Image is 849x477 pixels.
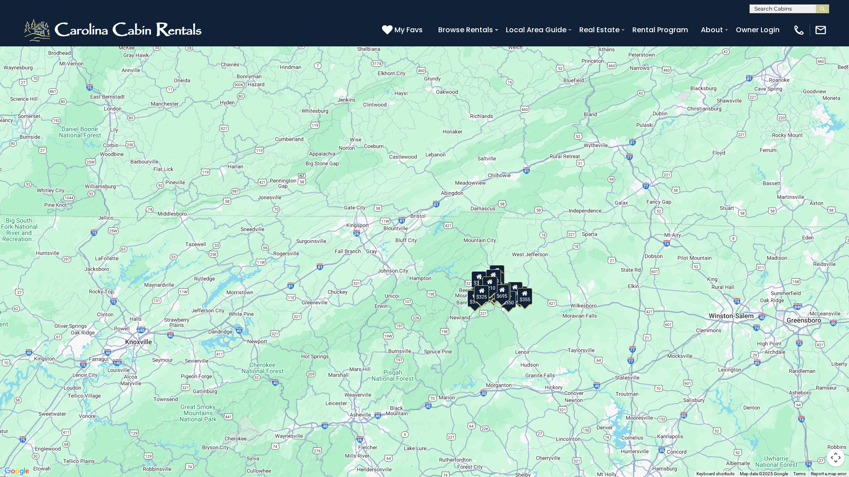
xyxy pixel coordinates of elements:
a: Owner Login [731,22,784,38]
img: White-1-2.png [22,17,206,43]
a: Real Estate [575,22,624,38]
a: My Favs [382,24,425,36]
a: Local Area Guide [501,22,571,38]
a: Rental Program [628,22,692,38]
span: My Favs [394,24,423,35]
a: About [696,22,727,38]
img: mail-regular-white.png [815,24,827,36]
img: phone-regular-white.png [793,24,805,36]
a: Browse Rentals [434,22,497,38]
